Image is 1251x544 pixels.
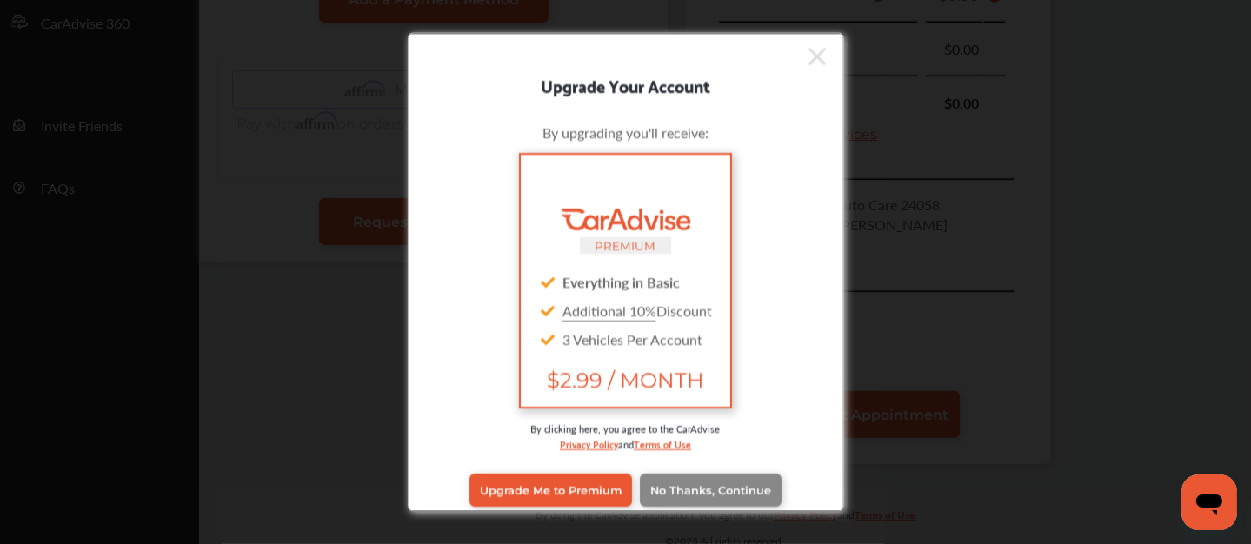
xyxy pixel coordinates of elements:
a: No Thanks, Continue [640,473,782,506]
span: Discount [562,301,712,321]
div: Upgrade Your Account [409,71,843,99]
span: Upgrade Me to Premium [480,483,622,496]
small: PREMIUM [596,239,656,253]
div: By clicking here, you agree to the CarAdvise and [435,421,817,469]
strong: Everything in Basic [562,272,680,292]
div: By upgrading you'll receive: [435,123,817,143]
span: No Thanks, Continue [650,483,771,496]
a: Privacy Policy [560,435,618,452]
a: Upgrade Me to Premium [469,473,632,506]
span: $2.99 / MONTH [535,368,715,393]
a: Terms of Use [634,435,691,452]
iframe: Button to launch messaging window [1181,474,1237,530]
u: Additional 10% [562,301,656,321]
div: 3 Vehicles Per Account [535,325,715,354]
